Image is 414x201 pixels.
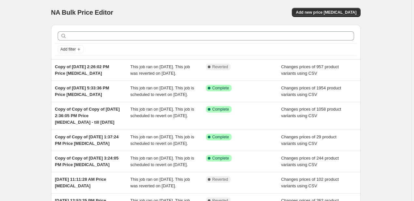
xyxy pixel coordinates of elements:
span: Complete [212,156,229,161]
span: This job ran on [DATE]. This job is scheduled to revert on [DATE]. [130,85,194,97]
span: Copy of Copy of [DATE] 1:37:24 PM Price [MEDICAL_DATA] [55,134,119,146]
span: Changes prices of 29 product variants using CSV [281,134,336,146]
span: Reverted [212,64,228,70]
span: Add filter [61,47,76,52]
span: Complete [212,85,229,91]
button: Add filter [58,45,84,53]
span: This job ran on [DATE]. This job is scheduled to revert on [DATE]. [130,134,194,146]
span: This job ran on [DATE]. This job is scheduled to revert on [DATE]. [130,107,194,118]
span: Add new price [MEDICAL_DATA] [296,10,356,15]
span: NA Bulk Price Editor [51,9,113,16]
span: Changes prices of 1058 product variants using CSV [281,107,341,118]
span: This job ran on [DATE]. This job was reverted on [DATE]. [130,177,190,188]
span: Changes prices of 244 product variants using CSV [281,156,339,167]
button: Add new price [MEDICAL_DATA] [292,8,360,17]
span: Copy of Copy of Copy of [DATE] 2:36:05 PM Price [MEDICAL_DATA] - till [DATE] [55,107,120,125]
span: Reverted [212,177,228,182]
span: [DATE] 11:11:28 AM Price [MEDICAL_DATA] [55,177,107,188]
span: Copy of Copy of [DATE] 3:24:05 PM Price [MEDICAL_DATA] [55,156,119,167]
span: This job ran on [DATE]. This job was reverted on [DATE]. [130,64,190,76]
span: Copy of [DATE] 5:33:36 PM Price [MEDICAL_DATA] [55,85,109,97]
span: Complete [212,134,229,140]
span: Changes prices of 957 product variants using CSV [281,64,339,76]
span: Copy of [DATE] 2:26:02 PM Price [MEDICAL_DATA] [55,64,109,76]
span: Complete [212,107,229,112]
span: Changes prices of 102 product variants using CSV [281,177,339,188]
span: This job ran on [DATE]. This job is scheduled to revert on [DATE]. [130,156,194,167]
span: Changes prices of 1954 product variants using CSV [281,85,341,97]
